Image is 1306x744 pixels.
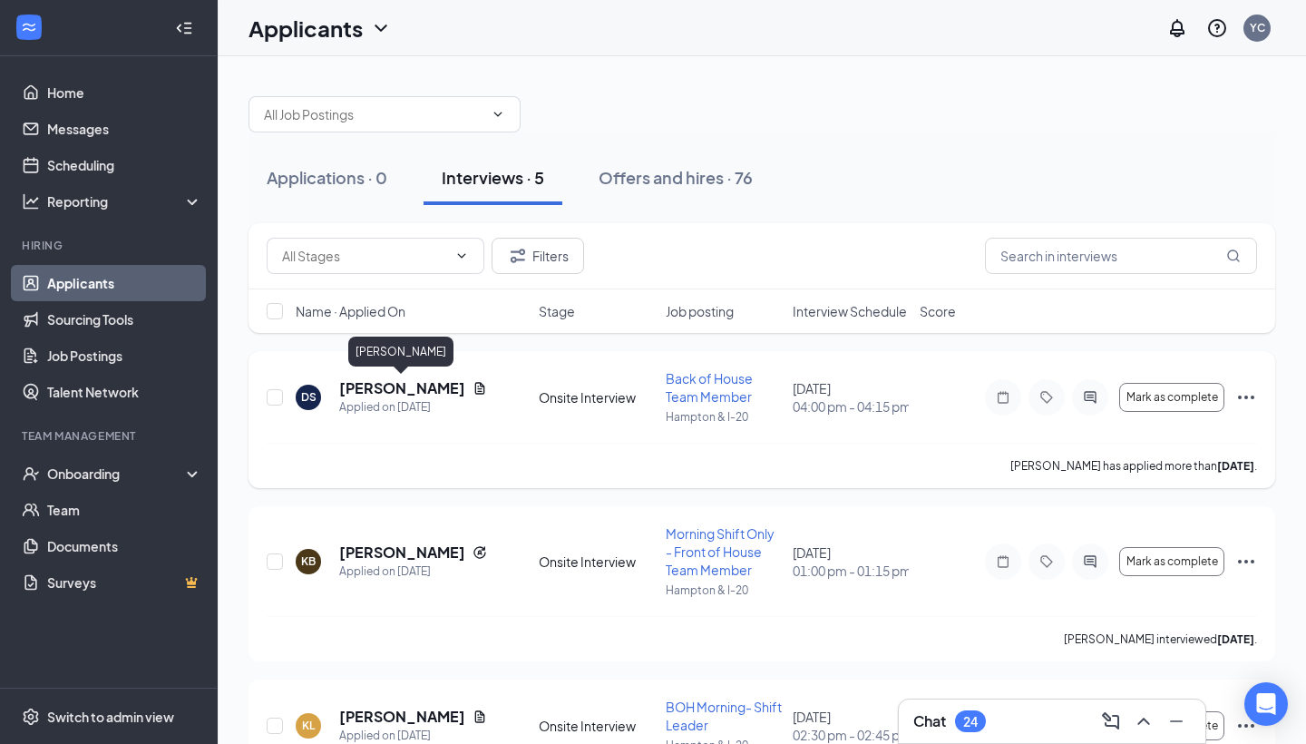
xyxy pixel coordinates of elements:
span: Morning Shift Only - Front of House Team Member [666,525,775,578]
svg: Ellipses [1235,551,1257,573]
svg: Reapply [473,545,487,560]
p: [PERSON_NAME] interviewed . [1064,631,1257,647]
div: Onsite Interview [539,717,655,735]
button: Mark as complete [1119,547,1224,576]
svg: ChevronDown [491,107,505,122]
p: [PERSON_NAME] has applied more than . [1010,458,1257,474]
a: Sourcing Tools [47,301,202,338]
span: BOH Morning- Shift Leader [666,699,782,733]
div: Hiring [22,238,199,253]
svg: ActiveChat [1079,390,1101,405]
b: [DATE] [1217,459,1254,473]
span: Mark as complete [1126,555,1218,568]
div: DS [301,389,317,405]
svg: Filter [507,245,529,267]
span: Stage [539,302,575,320]
div: Team Management [22,428,199,444]
span: Interview Schedule [793,302,907,320]
button: Mark as complete [1119,383,1224,412]
div: Offers and hires · 76 [599,166,753,189]
div: [DATE] [793,543,909,580]
svg: QuestionInfo [1206,17,1228,39]
a: Talent Network [47,374,202,410]
span: 01:00 pm - 01:15 pm [793,562,909,580]
div: [PERSON_NAME] [348,337,453,367]
div: Reporting [47,192,203,210]
a: Messages [47,111,202,147]
svg: ChevronUp [1133,710,1155,732]
h5: [PERSON_NAME] [339,378,465,398]
b: [DATE] [1217,632,1254,646]
svg: Note [992,390,1014,405]
svg: Document [473,710,487,724]
div: Applications · 0 [267,166,387,189]
span: Score [920,302,956,320]
svg: WorkstreamLogo [20,18,38,36]
span: Job posting [666,302,734,320]
input: Search in interviews [985,238,1257,274]
h1: Applicants [249,13,363,44]
span: Name · Applied On [296,302,405,320]
a: Scheduling [47,147,202,183]
span: 04:00 pm - 04:15 pm [793,397,909,416]
a: Team [47,492,202,528]
a: Applicants [47,265,202,301]
svg: MagnifyingGlass [1226,249,1241,263]
div: KL [302,718,315,733]
input: All Stages [282,246,447,266]
svg: ComposeMessage [1100,710,1122,732]
svg: UserCheck [22,465,40,483]
h5: [PERSON_NAME] [339,707,465,727]
button: ChevronUp [1129,707,1158,736]
p: Hampton & I-20 [666,409,782,425]
svg: Tag [1036,390,1057,405]
svg: Settings [22,708,40,726]
span: Mark as complete [1126,391,1218,404]
div: [DATE] [793,379,909,416]
span: Back of House Team Member [666,370,753,405]
div: Onboarding [47,465,187,483]
input: All Job Postings [264,104,483,124]
button: Minimize [1162,707,1191,736]
a: SurveysCrown [47,564,202,601]
div: Applied on [DATE] [339,398,487,416]
h3: Chat [913,711,946,731]
div: Switch to admin view [47,708,174,726]
div: Interviews · 5 [442,166,544,189]
svg: Ellipses [1235,387,1257,408]
div: Onsite Interview [539,388,655,406]
div: Applied on [DATE] [339,563,487,581]
svg: Document [473,381,487,396]
span: 02:30 pm - 02:45 pm [793,726,909,744]
svg: Notifications [1166,17,1188,39]
a: Documents [47,528,202,564]
div: [DATE] [793,708,909,744]
a: Home [47,74,202,111]
svg: ChevronDown [370,17,392,39]
div: Open Intercom Messenger [1244,682,1288,726]
svg: Note [992,554,1014,569]
h5: [PERSON_NAME] [339,543,465,563]
svg: Analysis [22,192,40,210]
a: Job Postings [47,338,202,374]
svg: ChevronDown [454,249,469,263]
p: Hampton & I-20 [666,582,782,598]
svg: Tag [1036,554,1057,569]
div: KB [301,553,316,569]
button: Filter Filters [492,238,584,274]
svg: Collapse [175,19,193,37]
div: YC [1250,20,1265,35]
button: ComposeMessage [1096,707,1126,736]
svg: Ellipses [1235,715,1257,737]
svg: Minimize [1165,710,1187,732]
div: Onsite Interview [539,553,655,571]
svg: ActiveChat [1079,554,1101,569]
div: 24 [963,714,978,729]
